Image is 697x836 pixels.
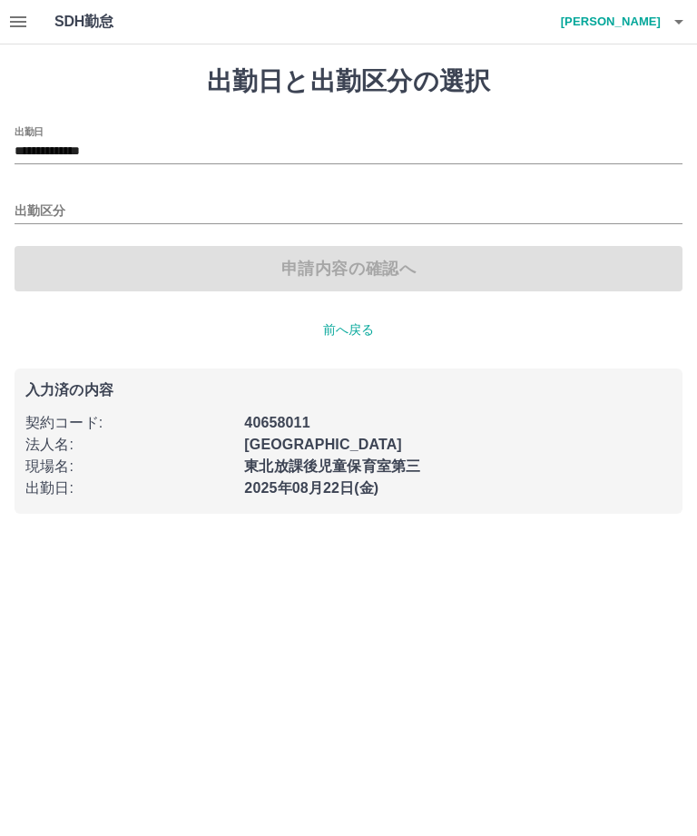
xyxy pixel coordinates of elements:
[244,415,309,430] b: 40658011
[25,434,233,456] p: 法人名 :
[15,320,682,339] p: 前へ戻る
[25,412,233,434] p: 契約コード :
[25,383,672,398] p: 入力済の内容
[244,437,402,452] b: [GEOGRAPHIC_DATA]
[15,124,44,138] label: 出勤日
[244,458,420,474] b: 東北放課後児童保育室第三
[25,477,233,499] p: 出勤日 :
[244,480,378,496] b: 2025年08月22日(金)
[15,66,682,97] h1: 出勤日と出勤区分の選択
[25,456,233,477] p: 現場名 :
